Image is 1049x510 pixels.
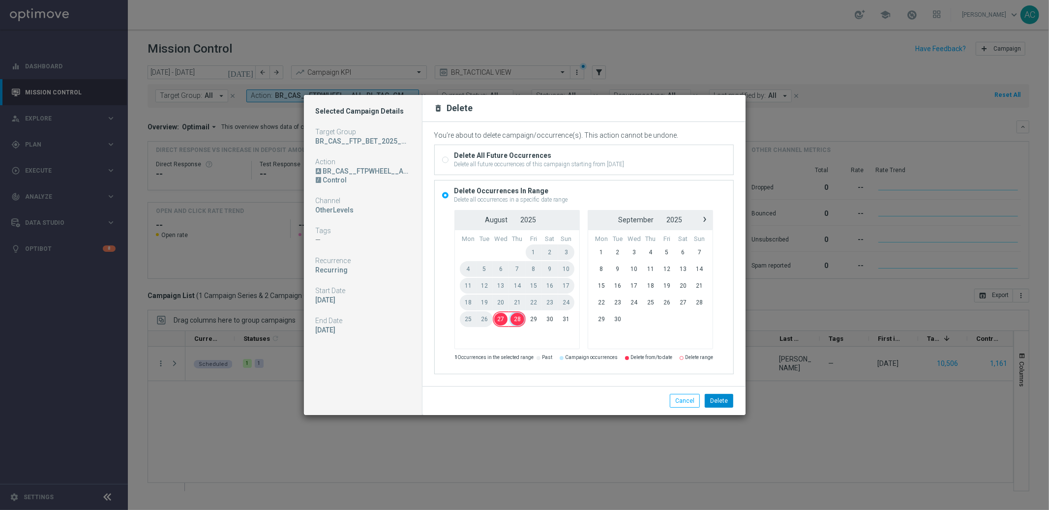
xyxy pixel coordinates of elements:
label: Campaign occurrences [565,354,618,362]
label: Delete from/to date [630,354,672,362]
span: 24 [626,295,643,310]
label: Occurrences in the selected range [454,354,534,362]
div: BR_CAS__FTPWHEEL__ALL_RI_TAC_GM [316,167,410,176]
span: 17 [558,278,574,294]
span: 18 [460,295,477,310]
span: 17 [626,278,643,294]
span: 9 [610,261,626,277]
div: BR_CAS__FTPWHEEL__ALL_RI_TAC_GM [323,167,410,176]
span: 23 [541,295,558,310]
span: 30 [541,311,558,327]
bs-datepicker-navigation-view: ​ ​ ​ [457,213,577,226]
span: 16 [610,278,626,294]
div: — [316,236,410,244]
span: 7 [509,261,525,277]
div: Target Group [316,127,410,136]
strong: 1 [454,355,457,360]
span: 8 [593,261,610,277]
span: 8 [526,261,542,277]
span: 15 [593,278,610,294]
span: 22 [593,295,610,310]
span: 5 [477,261,493,277]
span: 31 [558,311,574,327]
bs-datepicker-navigation-view: ​ ​ ​ [590,213,711,226]
div: 26 Aug 2025, Tuesday [316,296,410,304]
span: 4 [460,261,477,277]
label: Past [542,354,552,362]
span: 11 [642,261,659,277]
span: 19 [659,278,675,294]
div: Start Date [316,286,410,295]
span: 24 [558,295,574,310]
div: 28 Aug 2025, Thursday [316,326,410,334]
span: 29 [593,311,610,327]
div: / [316,177,322,183]
span: 6 [675,244,691,260]
span: 14 [691,261,708,277]
th: weekday [642,235,659,243]
span: 1 [593,244,610,260]
div: Recurrence [316,256,410,265]
span: 13 [675,261,691,277]
span: 14 [509,278,525,294]
div: A [316,168,322,174]
div: Delete Occurrences In Range [454,186,568,195]
span: September [619,216,654,224]
span: 27 [675,295,691,310]
div: DN [316,176,410,184]
button: Delete [705,394,733,408]
span: 6 [493,261,510,277]
div: Action [316,157,410,166]
div: BR_CAS__FTP_BET_2025__ALL_RI_TAC_MIX [316,137,410,146]
span: 23 [610,295,626,310]
span: 20 [675,278,691,294]
span: 25 [642,295,659,310]
span: 11 [460,278,477,294]
span: 12 [659,261,675,277]
label: Delete range [685,354,713,362]
i: delete_forever [434,104,443,113]
th: weekday [460,235,477,243]
th: weekday [526,235,542,243]
span: 2025 [521,216,537,224]
span: 12 [477,278,493,294]
div: Tags [316,226,410,235]
span: 15 [526,278,542,294]
span: 22 [526,295,542,310]
button: Cancel [670,394,700,408]
th: weekday [659,235,675,243]
span: 19 [477,295,493,310]
span: 2 [610,244,626,260]
span: 28 [691,295,708,310]
bs-daterangepicker-inline-container: calendar [454,210,713,349]
th: weekday [691,235,708,243]
span: 5 [659,244,675,260]
span: 3 [558,244,574,260]
button: August [479,213,514,226]
th: weekday [675,235,691,243]
span: August [485,216,508,224]
span: 26 [477,311,493,327]
span: 25 [460,311,477,327]
span: 26 [659,295,675,310]
div: Delete All Future Occurrences [454,151,625,160]
button: 2025 [514,213,543,226]
button: September [612,213,660,226]
span: 3 [626,244,643,260]
span: 28 [509,311,525,327]
button: › [698,213,711,226]
span: 1 [526,244,542,260]
div: End Date [316,316,410,325]
th: weekday [541,235,558,243]
th: weekday [593,235,610,243]
div: Delete all occurrences in a specific date range [454,195,568,204]
span: 21 [691,278,708,294]
th: weekday [509,235,525,243]
span: 30 [610,311,626,327]
div: OtherLevels [316,206,410,214]
div: Recurring [316,266,410,274]
span: 18 [642,278,659,294]
span: 16 [541,278,558,294]
div: Delete all future occurrences of this campaign starting from [DATE] [454,160,625,169]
